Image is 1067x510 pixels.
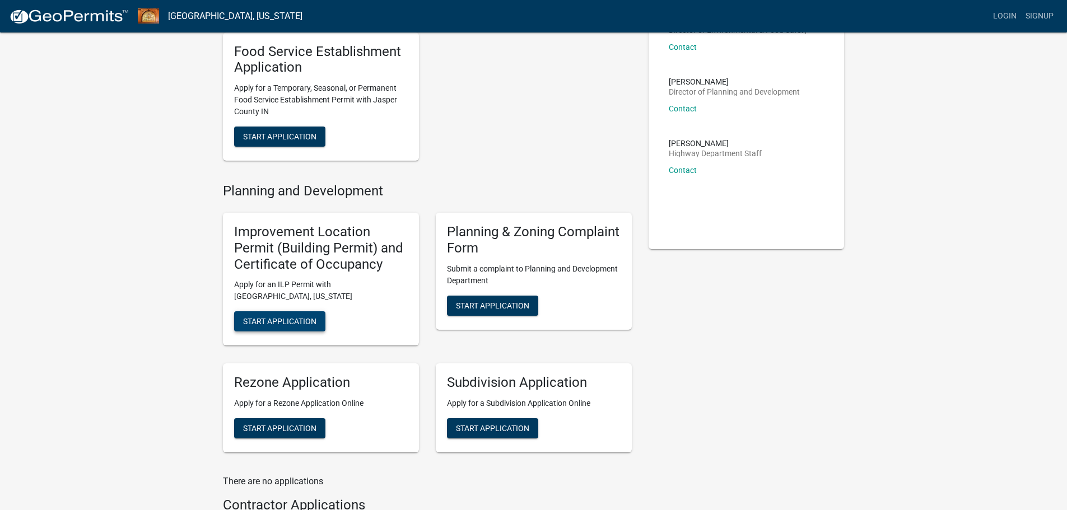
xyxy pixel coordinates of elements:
[669,139,762,147] p: [PERSON_NAME]
[243,317,316,326] span: Start Application
[234,375,408,391] h5: Rezone Application
[168,7,302,26] a: [GEOGRAPHIC_DATA], [US_STATE]
[669,166,697,175] a: Contact
[234,397,408,409] p: Apply for a Rezone Application Online
[234,44,408,76] h5: Food Service Establishment Application
[1021,6,1058,27] a: Signup
[243,132,316,141] span: Start Application
[447,418,538,438] button: Start Application
[447,263,621,287] p: Submit a complaint to Planning and Development Department
[989,6,1021,27] a: Login
[138,8,159,24] img: Jasper County, Indiana
[234,127,325,147] button: Start Application
[447,375,621,391] h5: Subdivision Application
[234,279,408,302] p: Apply for an ILP Permit with [GEOGRAPHIC_DATA], [US_STATE]
[234,311,325,331] button: Start Application
[234,82,408,118] p: Apply for a Temporary, Seasonal, or Permanent Food Service Establishment Permit with Jasper Count...
[669,104,697,113] a: Contact
[447,296,538,316] button: Start Application
[669,88,800,96] p: Director of Planning and Development
[234,224,408,272] h5: Improvement Location Permit (Building Permit) and Certificate of Occupancy
[447,224,621,256] h5: Planning & Zoning Complaint Form
[669,43,697,52] a: Contact
[234,418,325,438] button: Start Application
[223,475,632,488] p: There are no applications
[456,301,529,310] span: Start Application
[456,424,529,433] span: Start Application
[669,149,762,157] p: Highway Department Staff
[447,397,621,409] p: Apply for a Subdivision Application Online
[223,183,632,199] h4: Planning and Development
[669,78,800,86] p: [PERSON_NAME]
[243,424,316,433] span: Start Application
